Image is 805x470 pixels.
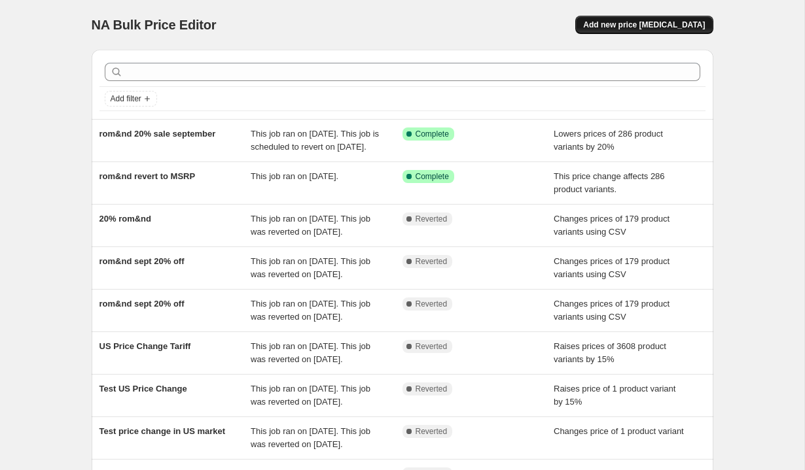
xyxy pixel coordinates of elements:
span: This job ran on [DATE]. This job was reverted on [DATE]. [251,384,370,407]
span: This job ran on [DATE]. This job was reverted on [DATE]. [251,214,370,237]
span: US Price Change Tariff [99,341,191,351]
span: Reverted [416,256,448,267]
span: This job ran on [DATE]. This job is scheduled to revert on [DATE]. [251,129,379,152]
span: Complete [416,129,449,139]
span: Changes price of 1 product variant [554,426,684,436]
span: Reverted [416,214,448,224]
span: 20% rom&nd [99,214,151,224]
span: Reverted [416,384,448,394]
span: This job ran on [DATE]. This job was reverted on [DATE]. [251,256,370,279]
span: This job ran on [DATE]. [251,171,338,181]
span: This price change affects 286 product variants. [554,171,665,194]
span: Reverted [416,341,448,352]
span: Reverted [416,299,448,309]
span: rom&nd 20% sale september [99,129,216,139]
span: rom&nd sept 20% off [99,299,185,309]
span: This job ran on [DATE]. This job was reverted on [DATE]. [251,299,370,322]
span: Reverted [416,426,448,437]
button: Add filter [105,91,157,107]
span: Raises prices of 3608 product variants by 15% [554,341,666,364]
span: This job ran on [DATE]. This job was reverted on [DATE]. [251,426,370,449]
span: Add new price [MEDICAL_DATA] [583,20,705,30]
span: Test price change in US market [99,426,226,436]
span: Add filter [111,93,141,104]
span: Changes prices of 179 product variants using CSV [554,256,670,279]
span: Raises price of 1 product variant by 15% [554,384,675,407]
span: Test US Price Change [99,384,187,394]
span: This job ran on [DATE]. This job was reverted on [DATE]. [251,341,370,364]
button: Add new price [MEDICAL_DATA] [575,16,713,34]
span: NA Bulk Price Editor [92,18,217,32]
span: rom&nd sept 20% off [99,256,185,266]
span: Lowers prices of 286 product variants by 20% [554,129,663,152]
span: rom&nd revert to MSRP [99,171,196,181]
span: Changes prices of 179 product variants using CSV [554,299,670,322]
span: Complete [416,171,449,182]
span: Changes prices of 179 product variants using CSV [554,214,670,237]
